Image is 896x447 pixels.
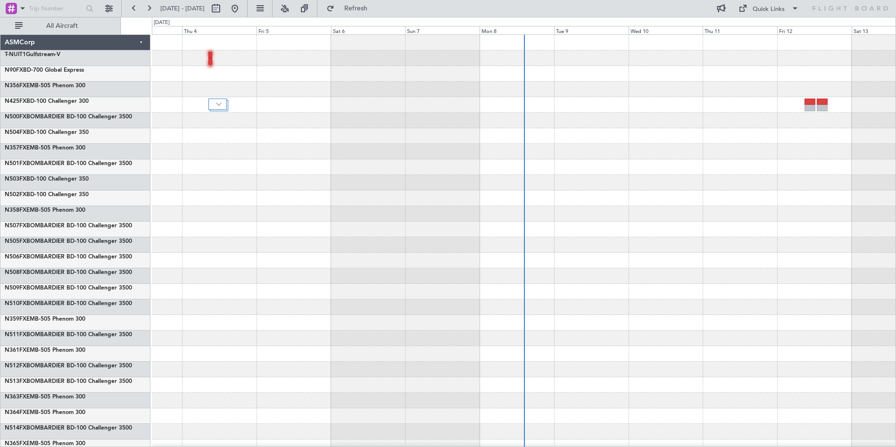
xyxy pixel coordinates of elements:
[5,441,85,447] a: N365FXEMB-505 Phenom 300
[5,363,26,369] span: N512FX
[5,114,26,120] span: N500FX
[5,301,132,306] a: N510FXBOMBARDIER BD-100 Challenger 3500
[5,130,26,135] span: N504FX
[5,425,132,431] a: N514FXBOMBARDIER BD-100 Challenger 3500
[5,52,60,58] a: T-NUIT1Gulfstream-V
[5,410,26,415] span: N364FX
[5,176,26,182] span: N503FX
[5,52,26,58] span: T-NUIT1
[5,316,85,322] a: N359FXEMB-505 Phenom 300
[5,379,26,384] span: N513FX
[5,145,85,151] a: N357FXEMB-505 Phenom 300
[5,285,132,291] a: N509FXBOMBARDIER BD-100 Challenger 3500
[5,425,26,431] span: N514FX
[5,394,85,400] a: N363FXEMB-505 Phenom 300
[405,26,480,34] div: Sun 7
[753,5,785,14] div: Quick Links
[331,26,406,34] div: Sat 6
[5,301,26,306] span: N510FX
[29,1,81,16] input: Trip Number
[5,83,26,89] span: N356FX
[160,4,205,13] span: [DATE] - [DATE]
[257,26,331,34] div: Fri 5
[5,192,26,198] span: N502FX
[5,316,26,322] span: N359FX
[5,410,85,415] a: N364FXEMB-505 Phenom 300
[703,26,777,34] div: Thu 11
[5,67,84,73] a: N90FXBD-700 Global Express
[10,18,102,33] button: All Aircraft
[5,270,26,275] span: N508FX
[5,207,26,213] span: N358FX
[5,67,23,73] span: N90FX
[5,239,26,244] span: N505FX
[216,102,222,106] img: arrow-gray.svg
[5,176,89,182] a: N503FXBD-100 Challenger 350
[734,1,804,16] button: Quick Links
[5,270,132,275] a: N508FXBOMBARDIER BD-100 Challenger 3500
[25,23,100,29] span: All Aircraft
[5,223,132,229] a: N507FXBOMBARDIER BD-100 Challenger 3500
[5,99,26,104] span: N425FX
[777,26,852,34] div: Fri 12
[5,161,26,166] span: N501FX
[5,332,26,338] span: N511FX
[554,26,629,34] div: Tue 9
[322,1,379,16] button: Refresh
[5,83,85,89] a: N356FXEMB-505 Phenom 300
[5,161,132,166] a: N501FXBOMBARDIER BD-100 Challenger 3500
[5,207,85,213] a: N358FXEMB-505 Phenom 300
[182,26,257,34] div: Thu 4
[5,332,132,338] a: N511FXBOMBARDIER BD-100 Challenger 3500
[5,223,26,229] span: N507FX
[5,394,26,400] span: N363FX
[5,239,132,244] a: N505FXBOMBARDIER BD-100 Challenger 3500
[5,99,89,104] a: N425FXBD-100 Challenger 300
[5,254,26,260] span: N506FX
[336,5,376,12] span: Refresh
[5,285,26,291] span: N509FX
[5,441,26,447] span: N365FX
[480,26,554,34] div: Mon 8
[5,348,26,353] span: N361FX
[5,254,132,260] a: N506FXBOMBARDIER BD-100 Challenger 3500
[5,363,132,369] a: N512FXBOMBARDIER BD-100 Challenger 3500
[5,145,26,151] span: N357FX
[5,130,89,135] a: N504FXBD-100 Challenger 350
[5,114,132,120] a: N500FXBOMBARDIER BD-100 Challenger 3500
[5,348,85,353] a: N361FXEMB-505 Phenom 300
[629,26,703,34] div: Wed 10
[5,192,89,198] a: N502FXBD-100 Challenger 350
[154,19,170,27] div: [DATE]
[5,379,132,384] a: N513FXBOMBARDIER BD-100 Challenger 3500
